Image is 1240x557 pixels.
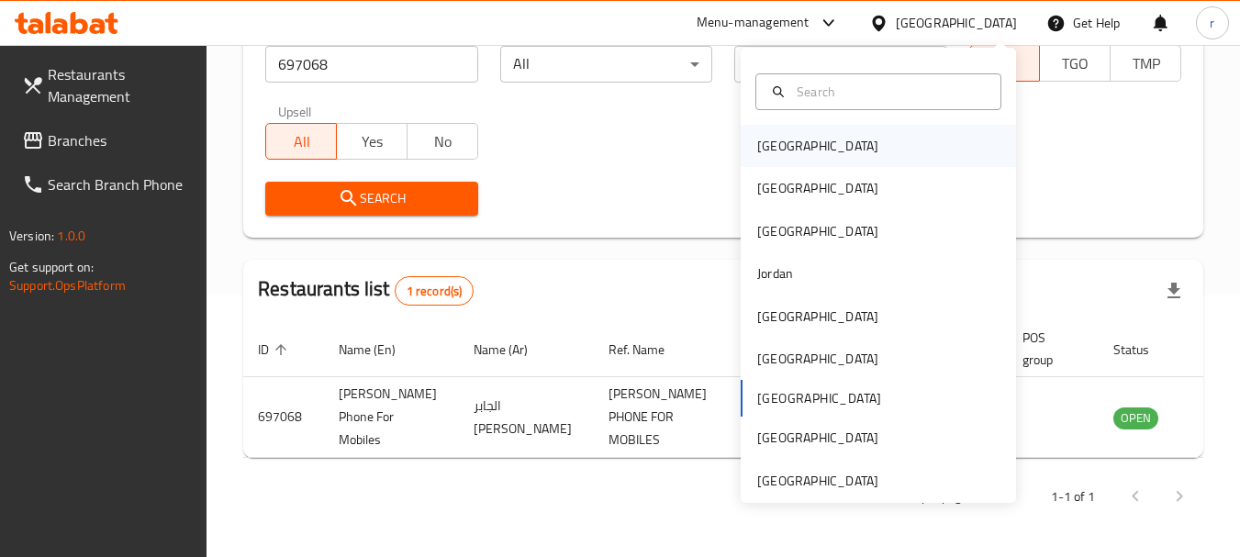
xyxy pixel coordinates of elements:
[243,377,324,458] td: 697068
[395,276,475,306] div: Total records count
[757,471,878,491] div: [GEOGRAPHIC_DATA]
[265,123,337,160] button: All
[344,128,400,155] span: Yes
[258,339,293,361] span: ID
[594,377,729,458] td: [PERSON_NAME] PHONE FOR MOBILES
[7,118,207,162] a: Branches
[258,275,474,306] h2: Restaurants list
[734,46,946,83] div: All
[757,349,878,369] div: [GEOGRAPHIC_DATA]
[609,339,688,361] span: Ref. Name
[1051,485,1095,508] p: 1-1 of 1
[500,46,712,83] div: All
[9,224,54,248] span: Version:
[459,377,594,458] td: الجابر [PERSON_NAME]
[757,263,793,284] div: Jordan
[697,12,810,34] div: Menu-management
[1113,339,1173,361] span: Status
[57,224,85,248] span: 1.0.0
[407,123,478,160] button: No
[1039,45,1111,82] button: TGO
[265,182,477,216] button: Search
[396,283,474,300] span: 1 record(s)
[1118,50,1174,77] span: TMP
[1047,50,1103,77] span: TGO
[896,13,1017,33] div: [GEOGRAPHIC_DATA]
[1022,327,1077,371] span: POS group
[757,136,878,156] div: [GEOGRAPHIC_DATA]
[274,128,330,155] span: All
[757,178,878,198] div: [GEOGRAPHIC_DATA]
[789,82,989,102] input: Search
[336,123,408,160] button: Yes
[474,339,552,361] span: Name (Ar)
[324,377,459,458] td: [PERSON_NAME] Phone For Mobiles
[9,255,94,279] span: Get support on:
[757,428,878,448] div: [GEOGRAPHIC_DATA]
[9,273,126,297] a: Support.OpsPlatform
[1152,269,1196,313] div: Export file
[757,306,878,327] div: [GEOGRAPHIC_DATA]
[280,187,463,210] span: Search
[757,221,878,241] div: [GEOGRAPHIC_DATA]
[265,46,477,83] input: Search for restaurant name or ID..
[1210,13,1214,33] span: r
[1110,45,1181,82] button: TMP
[48,173,193,195] span: Search Branch Phone
[888,485,970,508] p: Rows per page:
[339,339,419,361] span: Name (En)
[48,129,193,151] span: Branches
[729,321,811,377] th: Logo
[7,52,207,118] a: Restaurants Management
[278,105,312,117] label: Upsell
[1113,407,1158,429] span: OPEN
[48,63,193,107] span: Restaurants Management
[415,128,471,155] span: No
[7,162,207,206] a: Search Branch Phone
